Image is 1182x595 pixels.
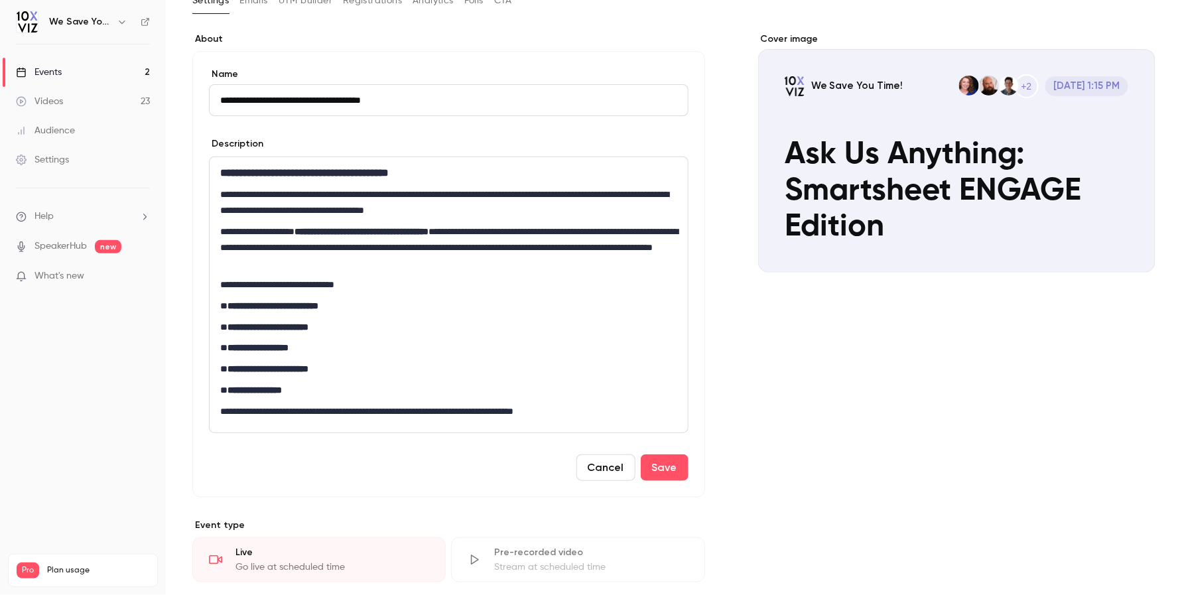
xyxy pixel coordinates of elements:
[235,561,429,574] div: Go live at scheduled time
[49,15,111,29] h6: We Save You Time!
[192,33,705,46] label: About
[17,11,38,33] img: We Save You Time!
[210,157,688,432] div: editor
[16,95,63,108] div: Videos
[134,271,150,283] iframe: Noticeable Trigger
[209,137,263,151] label: Description
[494,546,688,559] div: Pre-recorded video
[209,68,689,81] label: Name
[451,537,704,582] div: Pre-recorded videoStream at scheduled time
[17,562,39,578] span: Pro
[235,546,429,559] div: Live
[758,33,1156,273] section: Cover image
[192,519,705,532] p: Event type
[16,153,69,166] div: Settings
[758,33,1156,46] label: Cover image
[34,239,87,253] a: SpeakerHub
[209,157,689,433] section: description
[16,66,62,79] div: Events
[34,210,54,224] span: Help
[494,561,688,574] div: Stream at scheduled time
[192,537,446,582] div: LiveGo live at scheduled time
[34,269,84,283] span: What's new
[47,565,149,576] span: Plan usage
[16,124,75,137] div: Audience
[576,454,635,481] button: Cancel
[641,454,689,481] button: Save
[95,240,121,253] span: new
[16,210,150,224] li: help-dropdown-opener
